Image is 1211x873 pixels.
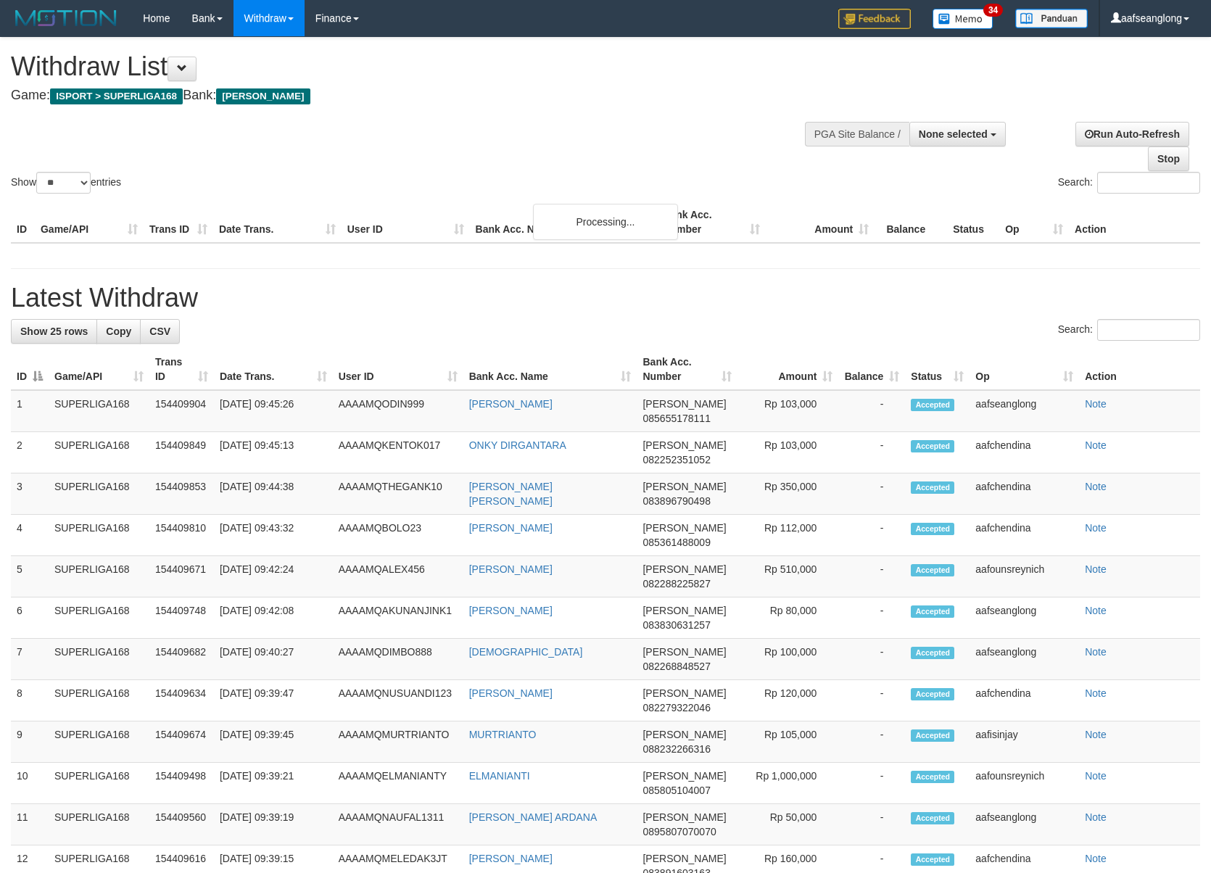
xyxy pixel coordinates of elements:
th: Bank Acc. Number [657,202,766,243]
td: [DATE] 09:42:24 [214,556,333,597]
td: Rp 50,000 [737,804,838,845]
span: [PERSON_NAME] [642,439,726,451]
a: Note [1085,563,1107,575]
th: Game/API [35,202,144,243]
td: 154409849 [149,432,214,473]
button: None selected [909,122,1006,146]
td: 154409671 [149,556,214,597]
label: Search: [1058,319,1200,341]
a: [PERSON_NAME] [469,605,553,616]
td: - [838,721,905,763]
th: Trans ID [144,202,213,243]
span: Copy 085655178111 to clipboard [642,413,710,424]
th: Amount: activate to sort column ascending [737,349,838,390]
td: 7 [11,639,49,680]
h1: Latest Withdraw [11,284,1200,313]
td: [DATE] 09:43:32 [214,515,333,556]
td: 154409682 [149,639,214,680]
a: Note [1085,481,1107,492]
td: AAAAMQTHEGANK10 [333,473,463,515]
td: AAAAMQELMANIANTY [333,763,463,804]
span: [PERSON_NAME] [216,88,310,104]
span: [PERSON_NAME] [642,853,726,864]
td: SUPERLIGA168 [49,639,149,680]
td: AAAAMQNUSUANDI123 [333,680,463,721]
td: 154409810 [149,515,214,556]
th: Balance: activate to sort column ascending [838,349,905,390]
h1: Withdraw List [11,52,793,81]
td: Rp 105,000 [737,721,838,763]
span: Copy 082279322046 to clipboard [642,702,710,713]
th: Amount [766,202,875,243]
a: [PERSON_NAME] [469,687,553,699]
td: SUPERLIGA168 [49,680,149,721]
div: PGA Site Balance / [805,122,909,146]
td: [DATE] 09:39:21 [214,763,333,804]
td: AAAAMQKENTOK017 [333,432,463,473]
td: - [838,763,905,804]
span: [PERSON_NAME] [642,605,726,616]
td: AAAAMQALEX456 [333,556,463,597]
a: ELMANIANTI [469,770,530,782]
span: Accepted [911,481,954,494]
td: 154409853 [149,473,214,515]
td: aafounsreynich [970,556,1079,597]
a: Run Auto-Refresh [1075,122,1189,146]
img: Button%20Memo.svg [933,9,993,29]
td: 5 [11,556,49,597]
input: Search: [1097,172,1200,194]
span: [PERSON_NAME] [642,687,726,699]
td: Rp 103,000 [737,432,838,473]
span: 34 [983,4,1003,17]
span: Accepted [911,812,954,824]
input: Search: [1097,319,1200,341]
a: Note [1085,522,1107,534]
td: SUPERLIGA168 [49,390,149,432]
h4: Game: Bank: [11,88,793,103]
td: AAAAMQDIMBO888 [333,639,463,680]
th: Op [999,202,1069,243]
span: ISPORT > SUPERLIGA168 [50,88,183,104]
span: [PERSON_NAME] [642,729,726,740]
a: [PERSON_NAME] [469,853,553,864]
td: SUPERLIGA168 [49,515,149,556]
td: SUPERLIGA168 [49,473,149,515]
td: - [838,556,905,597]
td: 4 [11,515,49,556]
span: Copy 085805104007 to clipboard [642,785,710,796]
td: AAAAMQBOLO23 [333,515,463,556]
td: aafseanglong [970,804,1079,845]
span: [PERSON_NAME] [642,811,726,823]
a: Copy [96,319,141,344]
td: aafchendina [970,680,1079,721]
td: [DATE] 09:44:38 [214,473,333,515]
a: Note [1085,811,1107,823]
span: Accepted [911,399,954,411]
th: ID: activate to sort column descending [11,349,49,390]
span: Copy [106,326,131,337]
td: aafchendina [970,515,1079,556]
td: [DATE] 09:45:13 [214,432,333,473]
a: Note [1085,439,1107,451]
span: Copy 083830631257 to clipboard [642,619,710,631]
span: CSV [149,326,170,337]
span: Show 25 rows [20,326,88,337]
th: User ID [342,202,470,243]
th: Action [1069,202,1200,243]
td: SUPERLIGA168 [49,763,149,804]
td: - [838,390,905,432]
a: Note [1085,770,1107,782]
td: 3 [11,473,49,515]
td: [DATE] 09:39:45 [214,721,333,763]
td: SUPERLIGA168 [49,721,149,763]
th: Balance [875,202,947,243]
a: [PERSON_NAME] ARDANA [469,811,598,823]
span: [PERSON_NAME] [642,770,726,782]
th: User ID: activate to sort column ascending [333,349,463,390]
td: 2 [11,432,49,473]
a: Note [1085,687,1107,699]
a: [PERSON_NAME] [469,522,553,534]
td: 1 [11,390,49,432]
span: Accepted [911,564,954,576]
td: SUPERLIGA168 [49,597,149,639]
